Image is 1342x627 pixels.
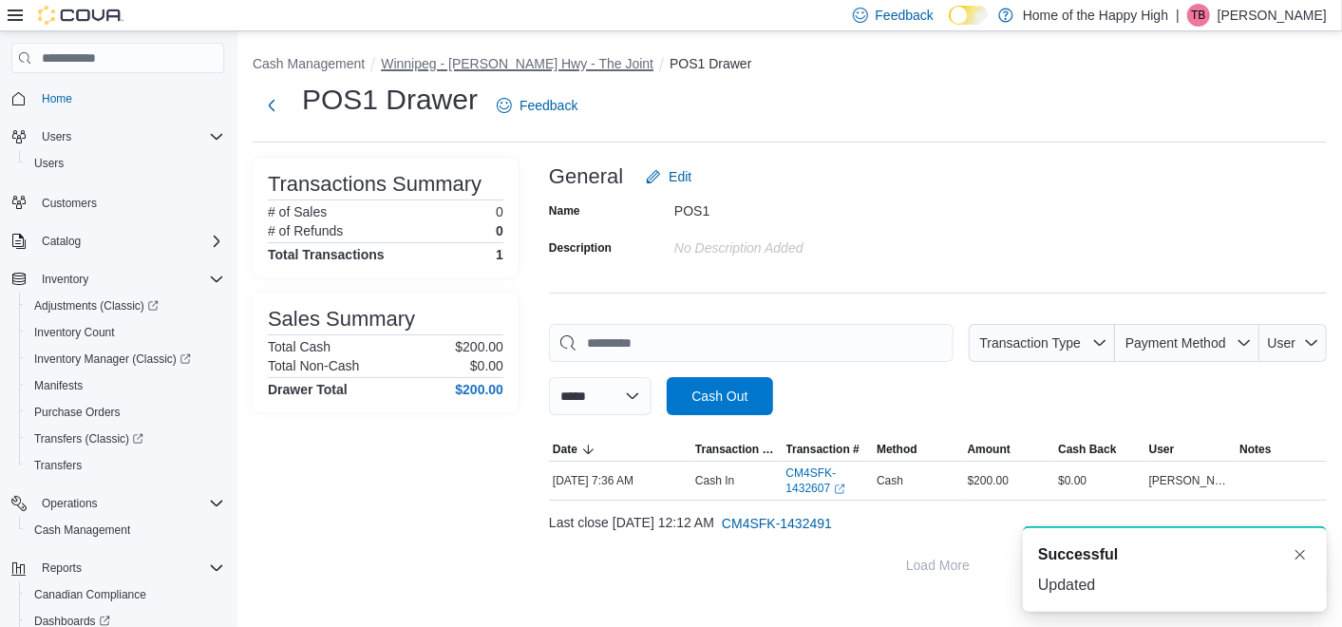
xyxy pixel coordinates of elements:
a: Inventory Count [27,321,123,344]
span: Cash Back [1058,442,1116,457]
button: Transaction # [783,438,874,461]
span: Transfers [27,454,224,477]
button: POS1 Drawer [670,56,751,71]
a: Inventory Manager (Classic) [19,346,232,372]
a: Customers [34,192,104,215]
span: Method [877,442,917,457]
button: Edit [638,158,699,196]
a: Adjustments (Classic) [19,293,232,319]
span: Reports [34,557,224,579]
button: Dismiss toast [1289,543,1312,566]
nav: An example of EuiBreadcrumbs [253,54,1327,77]
a: CM4SFK-1432607External link [786,465,870,496]
span: Transfers [34,458,82,473]
button: Load More [549,546,1327,584]
span: Reports [42,560,82,576]
button: Winnipeg - [PERSON_NAME] Hwy - The Joint [381,56,653,71]
span: Transfers (Classic) [34,431,143,446]
span: [PERSON_NAME] [1149,473,1233,488]
button: Date [549,438,691,461]
a: Feedback [489,86,585,124]
button: Transaction Type [969,324,1115,362]
span: Inventory Count [34,325,115,340]
button: User [1259,324,1327,362]
span: Manifests [34,378,83,393]
h4: 1 [496,247,503,262]
button: Cash Out [667,377,773,415]
button: Home [4,85,232,112]
div: Taylor Birch [1187,4,1210,27]
span: Purchase Orders [27,401,224,424]
p: $0.00 [470,358,503,373]
span: Manifests [27,374,224,397]
button: Operations [4,490,232,517]
a: Transfers (Classic) [27,427,151,450]
span: Catalog [42,234,81,249]
span: Load More [906,556,970,575]
span: Adjustments (Classic) [34,298,159,313]
span: Adjustments (Classic) [27,294,224,317]
span: Cash Management [34,522,130,538]
input: This is a search bar. As you type, the results lower in the page will automatically filter. [549,324,954,362]
span: Dark Mode [949,25,950,26]
button: Transaction Type [691,438,783,461]
h3: Sales Summary [268,308,415,331]
span: Users [34,156,64,171]
span: CM4SFK-1432491 [722,514,832,533]
p: Cash In [695,473,734,488]
button: Operations [34,492,105,515]
label: Description [549,240,612,256]
span: Inventory Manager (Classic) [34,351,191,367]
button: Users [34,125,79,148]
h6: # of Sales [268,204,327,219]
svg: External link [834,484,845,495]
span: Canadian Compliance [34,587,146,602]
button: Manifests [19,372,232,399]
button: Cash Management [19,517,232,543]
a: Purchase Orders [27,401,128,424]
a: Canadian Compliance [27,583,154,606]
span: Inventory Count [27,321,224,344]
span: Date [553,442,577,457]
span: Notes [1239,442,1271,457]
h6: # of Refunds [268,223,343,238]
span: User [1149,442,1175,457]
span: Purchase Orders [34,405,121,420]
span: Transfers (Classic) [27,427,224,450]
h4: Drawer Total [268,382,348,397]
p: | [1176,4,1180,27]
span: Transaction # [786,442,860,457]
div: No Description added [674,233,929,256]
button: Catalog [4,228,232,255]
div: $0.00 [1054,469,1145,492]
span: Successful [1038,543,1118,566]
h6: Total Cash [268,339,331,354]
span: Operations [34,492,224,515]
button: Catalog [34,230,88,253]
h3: General [549,165,623,188]
div: Last close [DATE] 12:12 AM [549,504,1327,542]
button: CM4SFK-1432491 [714,504,840,542]
button: Inventory [4,266,232,293]
button: Amount [964,438,1055,461]
span: Operations [42,496,98,511]
button: Inventory Count [19,319,232,346]
button: Customers [4,188,232,216]
span: Cash Out [691,387,747,406]
button: Payment Method [1115,324,1259,362]
span: Transaction Type [695,442,779,457]
h3: Transactions Summary [268,173,482,196]
button: Users [19,150,232,177]
span: TB [1191,4,1205,27]
button: User [1145,438,1237,461]
a: Transfers (Classic) [19,426,232,452]
h4: Total Transactions [268,247,385,262]
button: Inventory [34,268,96,291]
p: [PERSON_NAME] [1218,4,1327,27]
div: Updated [1038,574,1312,597]
span: Inventory Manager (Classic) [27,348,224,370]
p: Home of the Happy High [1023,4,1168,27]
p: $200.00 [455,339,503,354]
a: Inventory Manager (Classic) [27,348,198,370]
span: Users [42,129,71,144]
